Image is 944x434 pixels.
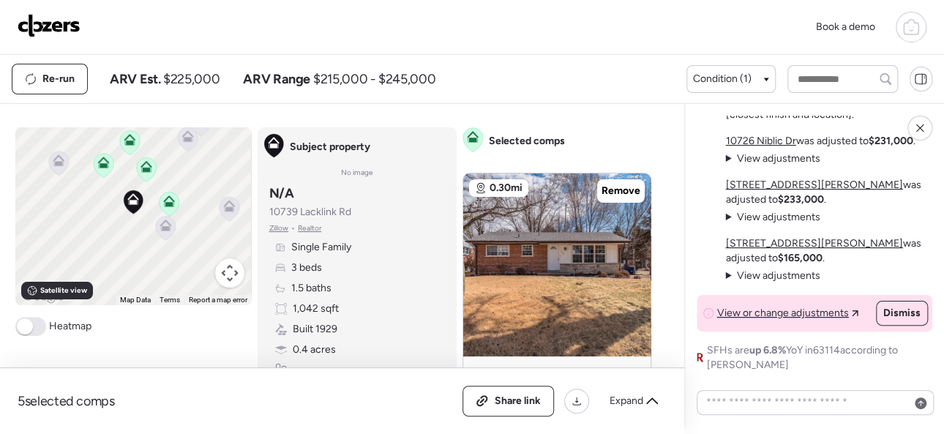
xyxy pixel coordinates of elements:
p: was adjusted to . [726,236,933,266]
summary: View adjustments [726,151,820,166]
span: Share link [495,394,541,408]
a: [STREET_ADDRESS][PERSON_NAME] [726,179,903,191]
span: up 6.8% [749,344,785,356]
span: Condition (1) [693,72,752,86]
a: Terms (opens in new tab) [160,296,180,304]
span: $225,000 [163,70,220,88]
span: 1.5 baths [291,281,331,296]
span: $215,000 - $245,000 [313,70,435,88]
span: Zillow [269,222,289,234]
span: Selected comps [489,134,565,149]
h3: N/A [269,184,294,202]
span: Single Family [291,240,351,255]
span: Heatmap [49,319,91,334]
a: 10726 Niblic Dr [726,135,796,147]
span: SFHs are YoY in 63114 according to [PERSON_NAME] [706,343,932,373]
p: was adjusted to . [726,178,933,207]
span: View adjustments [736,152,820,165]
button: Map camera controls [215,258,244,288]
span: Built 1929 [293,322,337,337]
strong: $165,000 [778,252,823,264]
img: Logo [18,14,80,37]
span: Subject property [290,140,370,154]
span: Re-run [42,72,75,86]
summary: View adjustments [726,210,820,225]
span: 3 beds [291,261,322,275]
span: Realtor [298,222,321,234]
span: ARV Range [243,70,310,88]
a: Report a map error [189,296,247,304]
span: View adjustments [736,211,820,223]
span: 5 selected comps [18,392,115,410]
span: Dismiss [883,306,921,321]
span: 0.30mi [490,181,522,195]
a: Open this area in Google Maps (opens a new window) [19,286,67,305]
span: 0.4 acres [293,343,336,357]
p: was adjusted to . [726,134,915,149]
span: Satellite view [40,285,87,296]
span: View adjustments [736,269,820,282]
span: 10739 Lacklink Rd [269,205,351,220]
button: Map Data [120,295,151,305]
span: • [291,222,295,234]
span: 1,042 sqft [293,302,339,316]
span: No image [341,167,373,179]
img: Google [19,286,67,305]
strong: $233,000 [778,193,824,206]
a: [STREET_ADDRESS][PERSON_NAME] [726,237,903,250]
span: Remove [602,184,640,198]
span: ARV Est. [110,70,160,88]
span: View or change adjustments [717,306,849,321]
strong: $231,000 [869,135,913,147]
a: View or change adjustments [717,306,858,321]
summary: View adjustments [726,269,820,283]
span: Book a demo [816,20,875,33]
span: Expand [610,394,643,408]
